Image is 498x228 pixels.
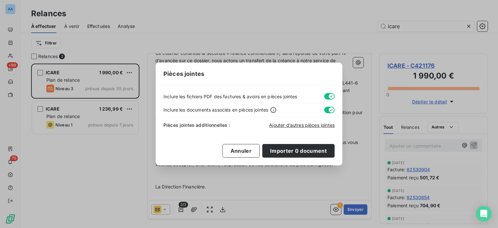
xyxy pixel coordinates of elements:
div: Open Intercom Messenger [476,206,492,222]
span: Inclure les documents associés en pièces jointes [163,106,268,113]
button: Importer 0 document [262,144,335,158]
span: Inclure les fichiers PDF des factures & avoirs en pièces jointes [163,93,297,100]
span: Pièces jointes [163,69,204,78]
button: Annuler [222,144,260,158]
span: Ajouter d’autres pièces jointes [269,122,335,128]
span: Pièces jointes additionnelles : [163,122,230,128]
